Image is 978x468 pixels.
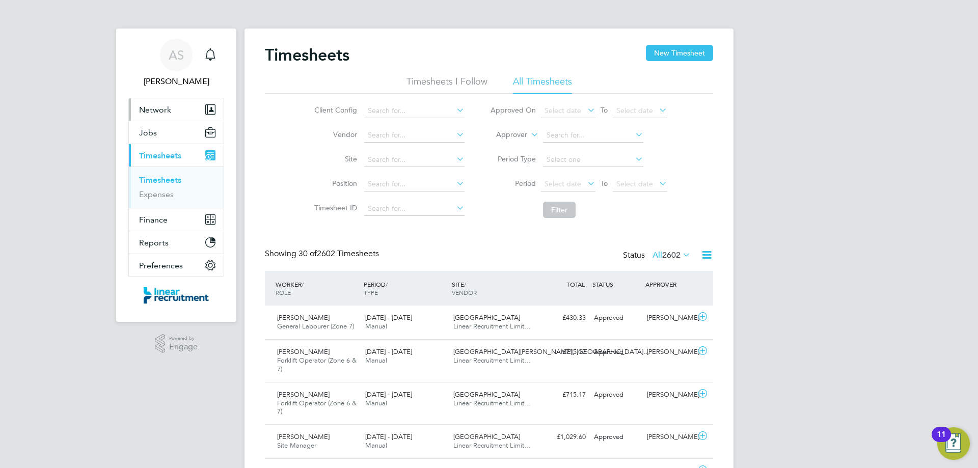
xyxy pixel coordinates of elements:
[386,280,388,288] span: /
[277,356,357,373] span: Forklift Operator (Zone 6 & 7)
[537,429,590,446] div: £1,029.60
[364,104,465,118] input: Search for...
[464,280,466,288] span: /
[311,179,357,188] label: Position
[311,105,357,115] label: Client Config
[590,429,643,446] div: Approved
[543,153,643,167] input: Select one
[365,356,387,365] span: Manual
[277,322,354,331] span: General Labourer (Zone 7)
[277,347,330,356] span: [PERSON_NAME]
[144,287,209,304] img: linearrecruitment-logo-retina.png
[513,75,572,94] li: All Timesheets
[302,280,304,288] span: /
[361,275,449,301] div: PERIOD
[453,432,520,441] span: [GEOGRAPHIC_DATA]
[129,254,224,277] button: Preferences
[616,106,653,115] span: Select date
[449,275,537,301] div: SITE
[481,130,527,140] label: Approver
[543,128,643,143] input: Search for...
[311,203,357,212] label: Timesheet ID
[490,179,536,188] label: Period
[139,215,168,225] span: Finance
[129,231,224,254] button: Reports
[139,151,181,160] span: Timesheets
[139,175,181,185] a: Timesheets
[139,238,169,247] span: Reports
[129,98,224,121] button: Network
[364,202,465,216] input: Search for...
[453,322,531,331] span: Linear Recruitment Limit…
[537,387,590,403] div: £715.17
[646,45,713,61] button: New Timesheet
[365,322,387,331] span: Manual
[128,287,224,304] a: Go to home page
[453,356,531,365] span: Linear Recruitment Limit…
[365,432,412,441] span: [DATE] - [DATE]
[590,387,643,403] div: Approved
[453,390,520,399] span: [GEOGRAPHIC_DATA]
[406,75,487,94] li: Timesheets I Follow
[311,130,357,139] label: Vendor
[453,441,531,450] span: Linear Recruitment Limit…
[643,310,696,326] div: [PERSON_NAME]
[365,390,412,399] span: [DATE] - [DATE]
[643,344,696,361] div: [PERSON_NAME]
[277,441,316,450] span: Site Manager
[537,344,590,361] div: £715.17
[453,399,531,407] span: Linear Recruitment Limit…
[129,144,224,167] button: Timesheets
[653,250,691,260] label: All
[169,48,184,62] span: AS
[543,202,576,218] button: Filter
[566,280,585,288] span: TOTAL
[273,275,361,301] div: WORKER
[365,441,387,450] span: Manual
[139,128,157,137] span: Jobs
[298,249,379,259] span: 2602 Timesheets
[364,128,465,143] input: Search for...
[116,29,236,322] nav: Main navigation
[937,434,946,448] div: 11
[365,313,412,322] span: [DATE] - [DATE]
[590,275,643,293] div: STATUS
[128,75,224,88] span: Alyssa Smith
[298,249,317,259] span: 30 of
[590,310,643,326] div: Approved
[537,310,590,326] div: £430.33
[365,347,412,356] span: [DATE] - [DATE]
[169,343,198,351] span: Engage
[311,154,357,163] label: Site
[597,103,611,117] span: To
[155,334,198,353] a: Powered byEngage
[364,177,465,191] input: Search for...
[937,427,970,460] button: Open Resource Center, 11 new notifications
[265,45,349,65] h2: Timesheets
[276,288,291,296] span: ROLE
[364,288,378,296] span: TYPE
[265,249,381,259] div: Showing
[662,250,681,260] span: 2602
[545,106,581,115] span: Select date
[623,249,693,263] div: Status
[365,399,387,407] span: Manual
[129,167,224,208] div: Timesheets
[277,399,357,416] span: Forklift Operator (Zone 6 & 7)
[128,39,224,88] a: AS[PERSON_NAME]
[129,208,224,231] button: Finance
[590,344,643,361] div: Approved
[139,189,174,199] a: Expenses
[453,313,520,322] span: [GEOGRAPHIC_DATA]
[277,432,330,441] span: [PERSON_NAME]
[139,105,171,115] span: Network
[490,105,536,115] label: Approved On
[643,275,696,293] div: APPROVER
[453,347,650,356] span: [GEOGRAPHIC_DATA][PERSON_NAME], [GEOGRAPHIC_DATA]…
[490,154,536,163] label: Period Type
[616,179,653,188] span: Select date
[139,261,183,270] span: Preferences
[643,429,696,446] div: [PERSON_NAME]
[169,334,198,343] span: Powered by
[643,387,696,403] div: [PERSON_NAME]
